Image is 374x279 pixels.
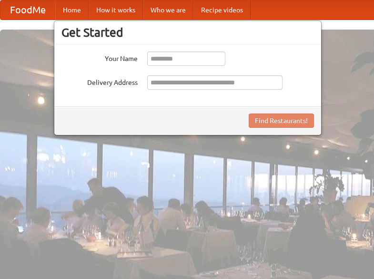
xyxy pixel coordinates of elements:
[193,0,251,20] a: Recipe videos
[55,0,89,20] a: Home
[249,114,314,128] button: Find Restaurants!
[61,52,138,63] label: Your Name
[143,0,193,20] a: Who we are
[89,0,143,20] a: How it works
[61,25,314,40] h3: Get Started
[61,75,138,87] label: Delivery Address
[0,0,55,20] a: FoodMe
